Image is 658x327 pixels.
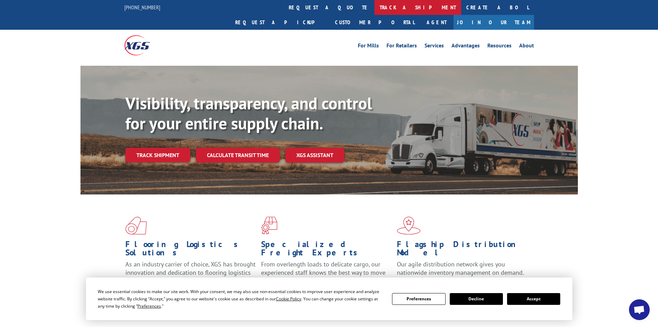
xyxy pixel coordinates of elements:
[261,217,277,235] img: xgs-icon-focused-on-flooring-red
[261,260,392,291] p: From overlength loads to delicate cargo, our experienced staff knows the best way to move your fr...
[507,293,560,305] button: Accept
[397,240,527,260] h1: Flagship Distribution Model
[125,92,372,134] b: Visibility, transparency, and control for your entire supply chain.
[230,15,330,30] a: Request a pickup
[261,240,392,260] h1: Specialized Freight Experts
[125,148,190,162] a: Track shipment
[387,43,417,51] a: For Retailers
[137,303,161,309] span: Preferences
[196,148,280,163] a: Calculate transit time
[98,288,384,310] div: We use essential cookies to make our site work. With your consent, we may also use non-essential ...
[519,43,534,51] a: About
[454,15,534,30] a: Join Our Team
[330,15,420,30] a: Customer Portal
[397,217,421,235] img: xgs-icon-flagship-distribution-model-red
[276,296,301,302] span: Cookie Policy
[425,43,444,51] a: Services
[420,15,454,30] a: Agent
[397,260,524,276] span: Our agile distribution network gives you nationwide inventory management on demand.
[125,240,256,260] h1: Flooring Logistics Solutions
[629,299,650,320] div: Open chat
[450,293,503,305] button: Decline
[358,43,379,51] a: For Mills
[86,278,572,320] div: Cookie Consent Prompt
[487,43,512,51] a: Resources
[125,217,147,235] img: xgs-icon-total-supply-chain-intelligence-red
[125,260,256,285] span: As an industry carrier of choice, XGS has brought innovation and dedication to flooring logistics...
[392,293,445,305] button: Preferences
[451,43,480,51] a: Advantages
[124,4,160,11] a: [PHONE_NUMBER]
[285,148,344,163] a: XGS ASSISTANT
